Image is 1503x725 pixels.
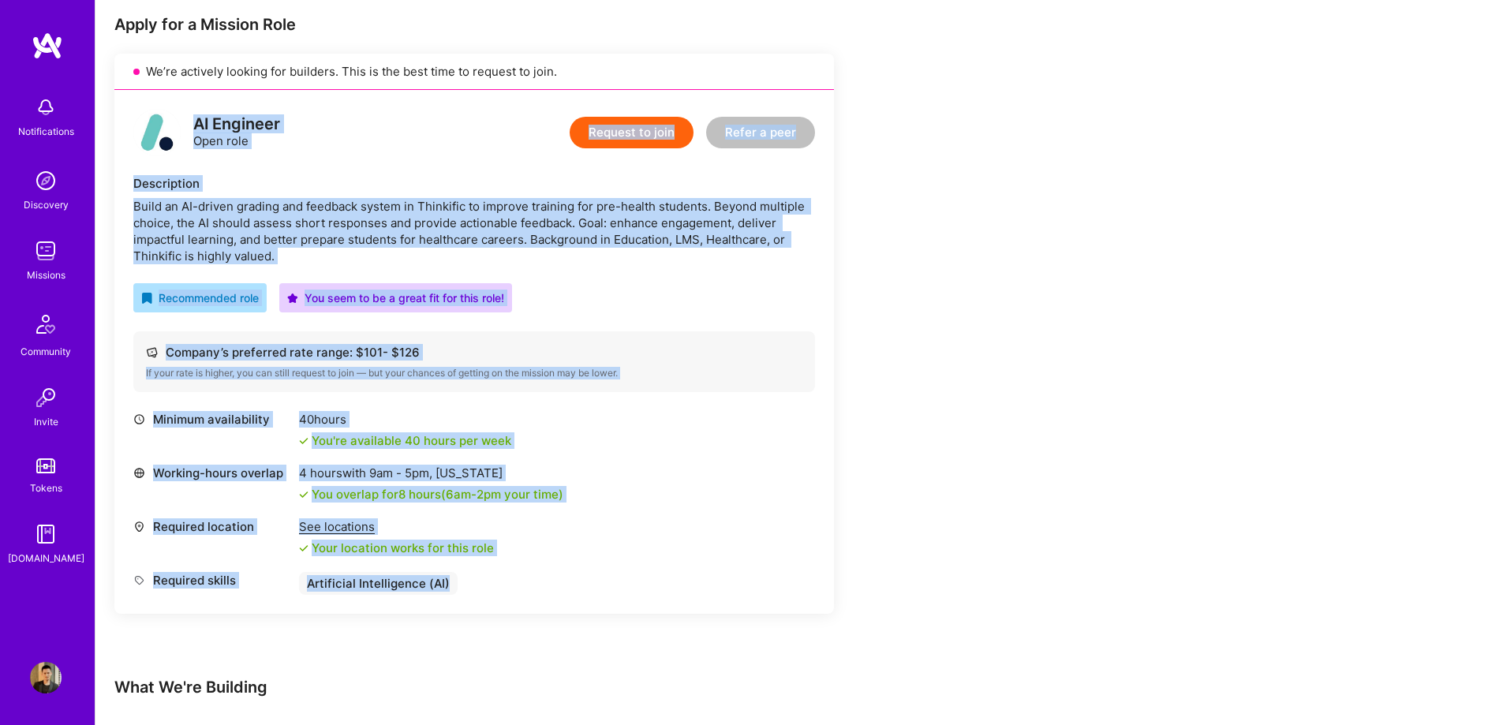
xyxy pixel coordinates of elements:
[299,572,458,595] div: Artificial Intelligence (AI)
[287,290,504,306] div: You seem to be a great fit for this role!
[133,521,145,533] i: icon Location
[133,411,291,428] div: Minimum availability
[30,480,62,496] div: Tokens
[133,518,291,535] div: Required location
[366,465,436,480] span: 9am - 5pm ,
[24,196,69,213] div: Discovery
[30,165,62,196] img: discovery
[133,465,291,481] div: Working-hours overlap
[114,54,834,90] div: We’re actively looking for builders. This is the best time to request to join.
[133,175,815,192] div: Description
[299,518,494,535] div: See locations
[133,467,145,479] i: icon World
[34,413,58,430] div: Invite
[133,572,291,589] div: Required skills
[133,198,815,264] div: Build an AI-driven grading and feedback system in Thinkific to improve training for pre-health st...
[133,109,181,156] img: logo
[30,662,62,693] img: User Avatar
[36,458,55,473] img: tokens
[299,490,308,499] i: icon Check
[30,235,62,267] img: teamwork
[312,486,563,503] div: You overlap for 8 hours ( your time)
[26,662,65,693] a: User Avatar
[114,14,834,35] div: Apply for a Mission Role
[30,92,62,123] img: bell
[193,116,280,133] div: AI Engineer
[193,116,280,149] div: Open role
[27,305,65,343] img: Community
[8,550,84,566] div: [DOMAIN_NAME]
[299,411,511,428] div: 40 hours
[146,344,802,361] div: Company’s preferred rate range: $ 101 - $ 126
[141,290,259,306] div: Recommended role
[133,413,145,425] i: icon Clock
[133,574,145,586] i: icon Tag
[114,677,1061,697] div: What We're Building
[146,346,158,358] i: icon Cash
[706,117,815,148] button: Refer a peer
[21,343,71,360] div: Community
[18,123,74,140] div: Notifications
[299,540,494,556] div: Your location works for this role
[30,518,62,550] img: guide book
[30,382,62,413] img: Invite
[146,367,802,379] div: If your rate is higher, you can still request to join — but your chances of getting on the missio...
[299,544,308,553] i: icon Check
[27,267,65,283] div: Missions
[446,487,501,502] span: 6am - 2pm
[32,32,63,60] img: logo
[299,436,308,446] i: icon Check
[570,117,694,148] button: Request to join
[299,465,563,481] div: 4 hours with [US_STATE]
[299,432,511,449] div: You're available 40 hours per week
[287,293,298,304] i: icon PurpleStar
[141,293,152,304] i: icon RecommendedBadge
